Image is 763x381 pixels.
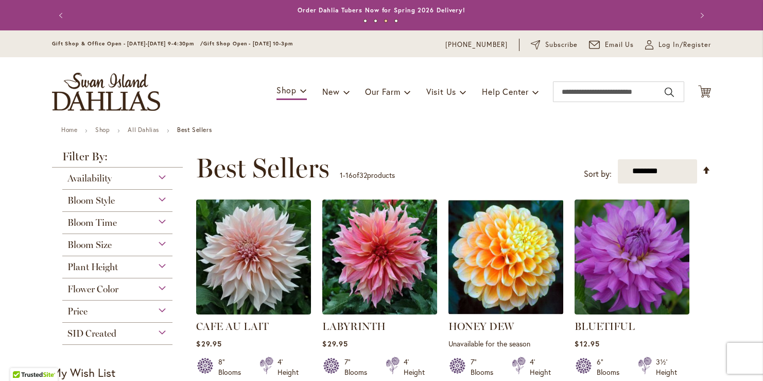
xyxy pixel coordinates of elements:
[67,284,118,295] span: Flower Color
[67,239,112,251] span: Bloom Size
[67,195,115,206] span: Bloom Style
[8,344,37,373] iframe: Launch Accessibility Center
[67,328,116,339] span: SID Created
[340,167,395,184] p: - of products
[394,19,398,23] button: 4 of 4
[322,86,339,97] span: New
[67,261,118,273] span: Plant Height
[345,170,353,180] span: 16
[690,5,711,26] button: Next
[322,307,437,317] a: Labyrinth
[298,6,465,14] a: Order Dahlia Tubers Now for Spring 2026 Delivery!
[196,339,221,349] span: $29.95
[656,357,677,377] div: 3½' Height
[365,86,400,97] span: Our Farm
[374,19,377,23] button: 2 of 4
[404,357,425,377] div: 4' Height
[426,86,456,97] span: Visit Us
[575,320,635,333] a: BLUETIFUL
[52,5,73,26] button: Previous
[196,320,269,333] a: CAFE AU LAIT
[575,339,599,349] span: $12.95
[61,126,77,134] a: Home
[531,40,578,50] a: Subscribe
[658,40,711,50] span: Log In/Register
[52,365,115,380] strong: My Wish List
[575,307,689,317] a: Bluetiful
[448,339,563,349] p: Unavailable for the season
[67,306,88,317] span: Price
[344,357,373,377] div: 7" Blooms
[448,320,514,333] a: HONEY DEW
[128,126,159,134] a: All Dahlias
[605,40,634,50] span: Email Us
[218,357,247,377] div: 8" Blooms
[584,164,612,184] label: Sort by:
[322,320,386,333] a: LABYRINTH
[196,307,311,317] a: Café Au Lait
[471,357,499,377] div: 7" Blooms
[448,200,563,314] img: Honey Dew
[363,19,367,23] button: 1 of 4
[322,339,348,349] span: $29.95
[196,200,311,314] img: Café Au Lait
[52,40,203,47] span: Gift Shop & Office Open - [DATE]-[DATE] 9-4:30pm /
[575,200,689,314] img: Bluetiful
[482,86,529,97] span: Help Center
[67,217,117,228] span: Bloom Time
[530,357,551,377] div: 4' Height
[545,40,578,50] span: Subscribe
[95,126,110,134] a: Shop
[276,85,297,95] span: Shop
[359,170,367,180] span: 32
[589,40,634,50] a: Email Us
[384,19,388,23] button: 3 of 4
[340,170,343,180] span: 1
[196,153,330,184] span: Best Sellers
[597,357,626,377] div: 6" Blooms
[52,151,183,168] strong: Filter By:
[52,73,160,111] a: store logo
[67,173,112,184] span: Availability
[445,40,508,50] a: [PHONE_NUMBER]
[448,307,563,317] a: Honey Dew
[322,200,437,314] img: Labyrinth
[203,40,293,47] span: Gift Shop Open - [DATE] 10-3pm
[645,40,711,50] a: Log In/Register
[177,126,212,134] strong: Best Sellers
[278,357,299,377] div: 4' Height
